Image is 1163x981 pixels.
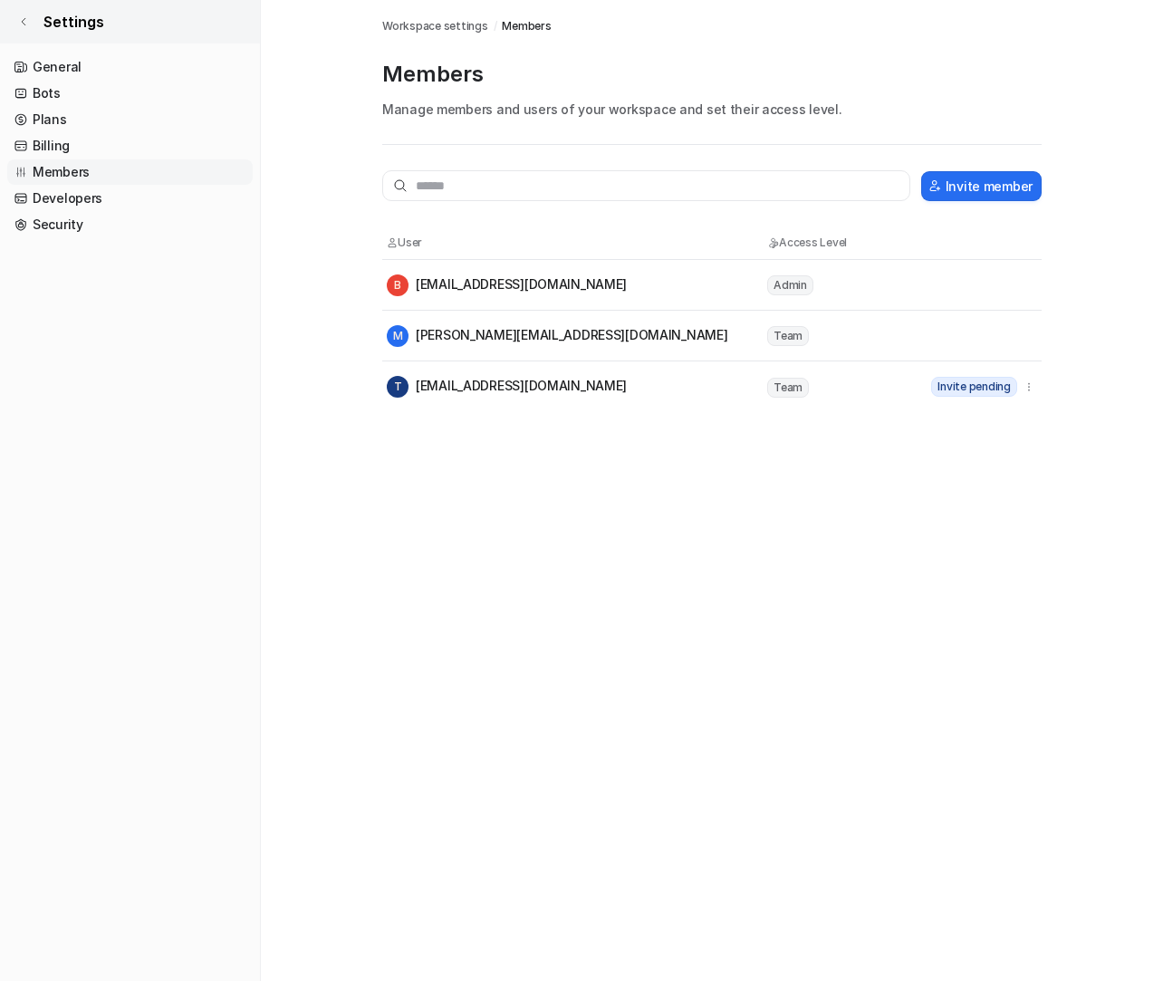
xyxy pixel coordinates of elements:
a: Security [7,212,253,237]
img: User [387,237,398,248]
span: M [387,325,408,347]
span: Admin [767,275,813,295]
span: Invite pending [931,377,1017,397]
img: Access Level [767,237,779,248]
button: Invite member [921,171,1042,201]
div: [PERSON_NAME][EMAIL_ADDRESS][DOMAIN_NAME] [387,325,728,347]
span: Team [767,378,809,398]
th: User [386,234,766,252]
p: Members [382,60,1042,89]
a: General [7,54,253,80]
p: Manage members and users of your workspace and set their access level. [382,100,1042,119]
a: Plans [7,107,253,132]
a: Developers [7,186,253,211]
span: Settings [43,11,104,33]
a: Billing [7,133,253,159]
span: B [387,274,408,296]
span: / [494,18,497,34]
div: [EMAIL_ADDRESS][DOMAIN_NAME] [387,376,627,398]
a: Members [7,159,253,185]
a: Workspace settings [382,18,488,34]
span: Team [767,326,809,346]
span: T [387,376,408,398]
div: [EMAIL_ADDRESS][DOMAIN_NAME] [387,274,627,296]
a: Members [502,18,551,34]
a: Bots [7,81,253,106]
th: Access Level [766,234,929,252]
